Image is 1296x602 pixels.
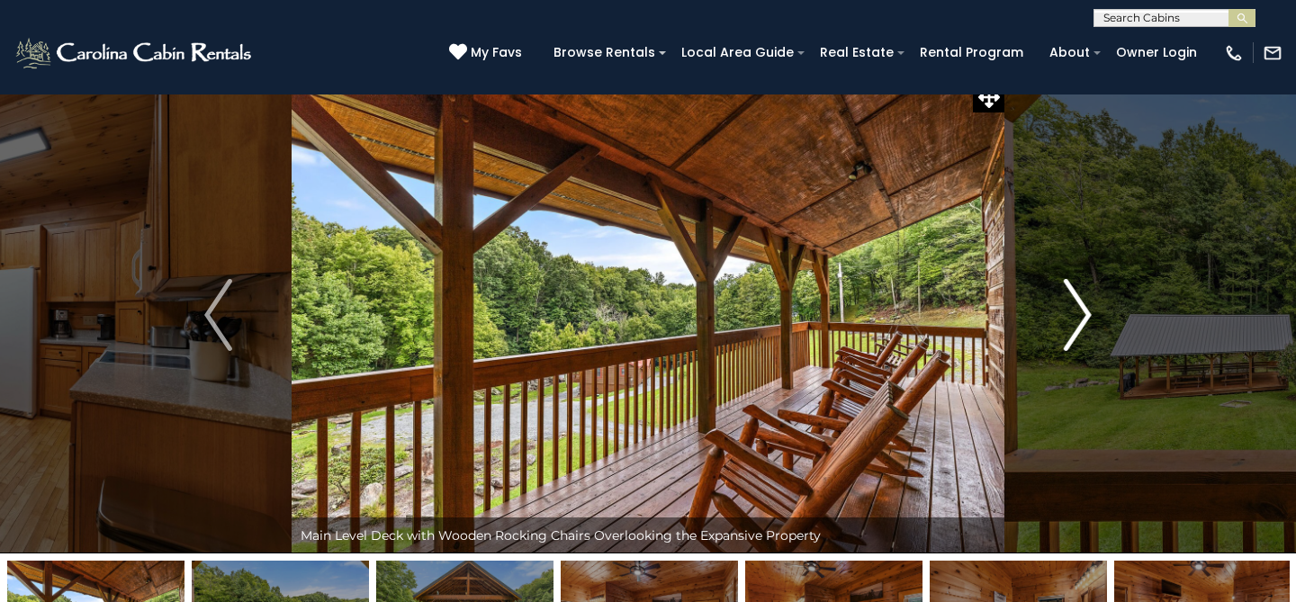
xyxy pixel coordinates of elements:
img: White-1-2.png [13,35,256,71]
a: Owner Login [1107,39,1206,67]
a: My Favs [449,43,526,63]
img: mail-regular-white.png [1263,43,1282,63]
a: Local Area Guide [672,39,803,67]
button: Next [1004,76,1151,553]
a: Browse Rentals [544,39,664,67]
img: phone-regular-white.png [1224,43,1244,63]
a: Real Estate [811,39,903,67]
img: arrow [1064,279,1091,351]
button: Previous [145,76,292,553]
div: Main Level Deck with Wooden Rocking Chairs Overlooking the Expansive Property [292,517,1004,553]
img: arrow [204,279,231,351]
a: About [1040,39,1099,67]
a: Rental Program [911,39,1032,67]
span: My Favs [471,43,522,62]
